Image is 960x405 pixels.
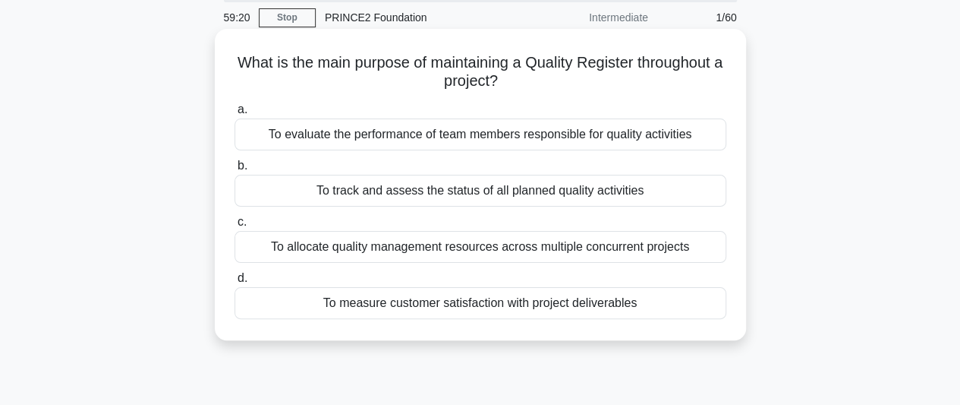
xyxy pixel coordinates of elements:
span: b. [238,159,247,172]
span: d. [238,271,247,284]
span: a. [238,103,247,115]
div: PRINCE2 Foundation [316,2,524,33]
span: c. [238,215,247,228]
div: To evaluate the performance of team members responsible for quality activities [234,119,726,150]
a: Stop [259,8,316,27]
div: To track and assess the status of all planned quality activities [234,175,726,207]
div: To measure customer satisfaction with project deliverables [234,287,726,319]
div: Intermediate [524,2,657,33]
div: 1/60 [657,2,746,33]
h5: What is the main purpose of maintaining a Quality Register throughout a project? [233,53,728,91]
div: To allocate quality management resources across multiple concurrent projects [234,231,726,263]
div: 59:20 [215,2,259,33]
